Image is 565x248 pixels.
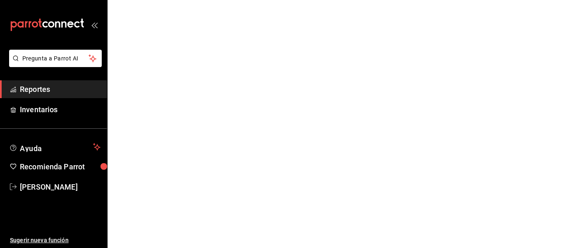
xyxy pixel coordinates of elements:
span: Pregunta a Parrot AI [22,54,89,63]
span: [PERSON_NAME] [20,181,101,193]
span: Recomienda Parrot [20,161,101,172]
span: Inventarios [20,104,101,115]
span: Reportes [20,84,101,95]
button: open_drawer_menu [91,22,98,28]
span: Ayuda [20,142,90,152]
button: Pregunta a Parrot AI [9,50,102,67]
span: Sugerir nueva función [10,236,101,245]
a: Pregunta a Parrot AI [6,60,102,69]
